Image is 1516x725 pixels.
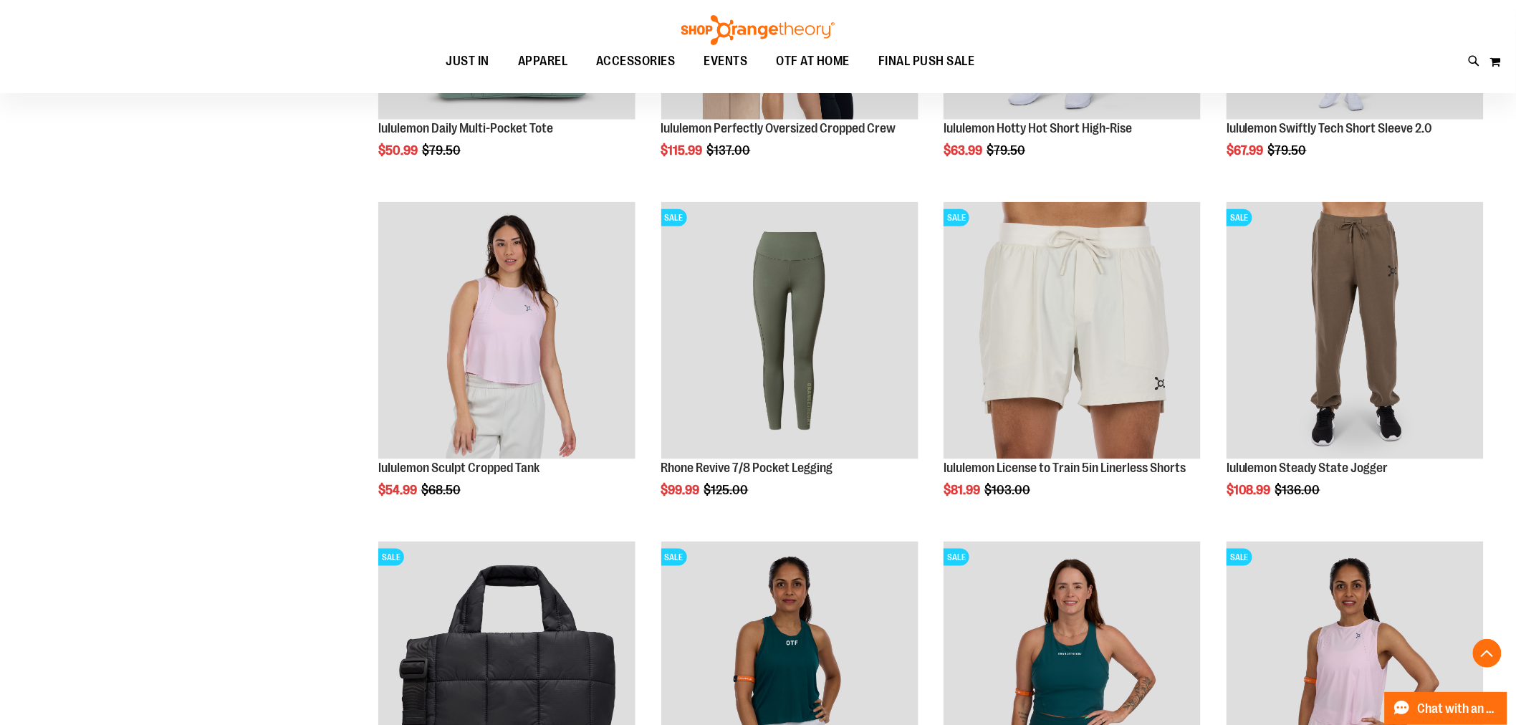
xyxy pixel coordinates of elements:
span: $68.50 [421,483,463,497]
img: lululemon Steady State Jogger [1227,202,1484,459]
span: $79.50 [1268,143,1309,158]
span: ACCESSORIES [596,45,676,77]
span: OTF AT HOME [777,45,850,77]
span: $54.99 [378,483,419,497]
a: lululemon Swiftly Tech Short Sleeve 2.0 [1227,121,1433,135]
span: EVENTS [704,45,748,77]
div: product [654,195,926,534]
span: SALE [1227,209,1252,226]
a: lululemon Sculpt Cropped Tank [378,461,539,475]
span: $108.99 [1227,483,1273,497]
img: lululemon Sculpt Cropped Tank [378,202,635,459]
a: JUST IN [431,45,504,78]
button: Back To Top [1473,639,1502,668]
img: Rhone Revive 7/8 Pocket Legging [661,202,918,459]
div: product [1219,195,1491,534]
span: SALE [944,549,969,566]
span: $50.99 [378,143,420,158]
span: $81.99 [944,483,982,497]
span: $79.50 [422,143,463,158]
span: FINAL PUSH SALE [878,45,975,77]
a: EVENTS [690,45,762,78]
img: lululemon License to Train 5in Linerless Shorts [944,202,1201,459]
a: FINAL PUSH SALE [864,45,989,77]
span: $137.00 [707,143,753,158]
a: lululemon Perfectly Oversized Cropped Crew [661,121,896,135]
span: SALE [661,549,687,566]
a: Rhone Revive 7/8 Pocket Legging [661,461,833,475]
img: Shop Orangetheory [679,15,837,45]
span: Chat with an Expert [1418,702,1499,716]
span: $125.00 [704,483,751,497]
a: ACCESSORIES [582,45,690,78]
a: lululemon Steady State Jogger [1227,461,1388,475]
span: $67.99 [1227,143,1266,158]
div: product [371,195,643,534]
span: $79.50 [987,143,1027,158]
a: lululemon Daily Multi-Pocket Tote [378,121,553,135]
a: lululemon License to Train 5in Linerless Shorts [944,461,1186,475]
button: Chat with an Expert [1385,692,1508,725]
a: Rhone Revive 7/8 Pocket LeggingSALE [661,202,918,461]
a: lululemon Steady State JoggerSALE [1227,202,1484,461]
a: lululemon License to Train 5in Linerless ShortsSALE [944,202,1201,461]
span: SALE [944,209,969,226]
span: SALE [378,549,404,566]
span: SALE [1227,549,1252,566]
span: $63.99 [944,143,984,158]
span: APPAREL [518,45,568,77]
span: $136.00 [1275,483,1323,497]
span: JUST IN [446,45,489,77]
span: $115.99 [661,143,705,158]
span: $99.99 [661,483,702,497]
a: OTF AT HOME [762,45,865,78]
a: lululemon Sculpt Cropped Tank [378,202,635,461]
span: $103.00 [984,483,1032,497]
div: product [936,195,1208,534]
a: lululemon Hotty Hot Short High-Rise [944,121,1132,135]
span: SALE [661,209,687,226]
a: APPAREL [504,45,582,78]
